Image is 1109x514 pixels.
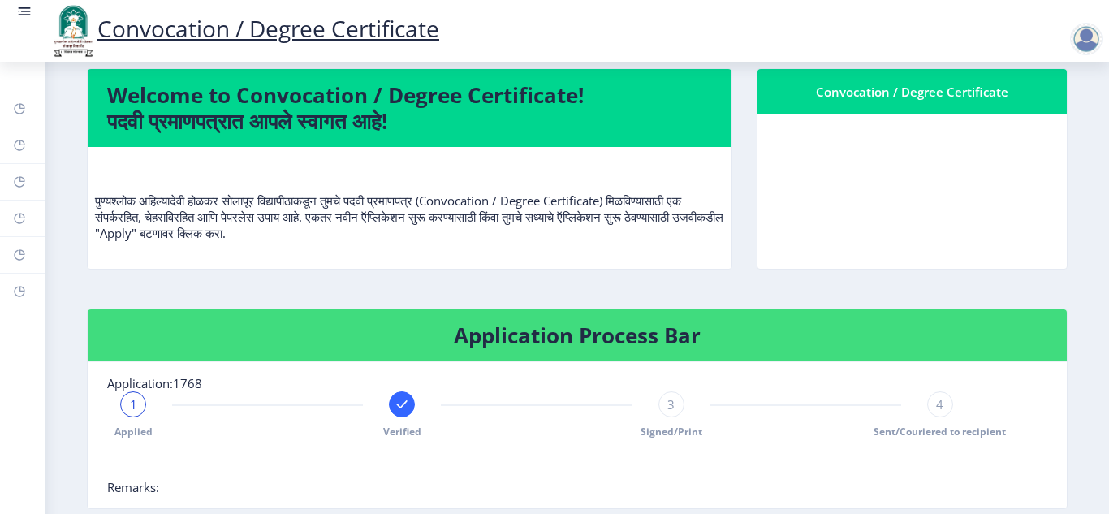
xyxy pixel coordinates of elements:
[107,82,712,134] h4: Welcome to Convocation / Degree Certificate! पदवी प्रमाणपत्रात आपले स्वागत आहे!
[107,322,1047,348] h4: Application Process Bar
[107,479,159,495] span: Remarks:
[49,13,439,44] a: Convocation / Degree Certificate
[107,375,202,391] span: Application:1768
[667,396,675,412] span: 3
[130,396,137,412] span: 1
[874,425,1006,438] span: Sent/Couriered to recipient
[95,160,724,241] p: पुण्यश्लोक अहिल्यादेवी होळकर सोलापूर विद्यापीठाकडून तुमचे पदवी प्रमाणपत्र (Convocation / Degree C...
[49,3,97,58] img: logo
[936,396,943,412] span: 4
[75,10,1080,62] h4: Students can apply here for Convocation/Degree Certificate if they Pass Out between 2004 To [DATE...
[777,82,1047,102] div: Convocation / Degree Certificate
[383,425,421,438] span: Verified
[641,425,702,438] span: Signed/Print
[114,425,153,438] span: Applied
